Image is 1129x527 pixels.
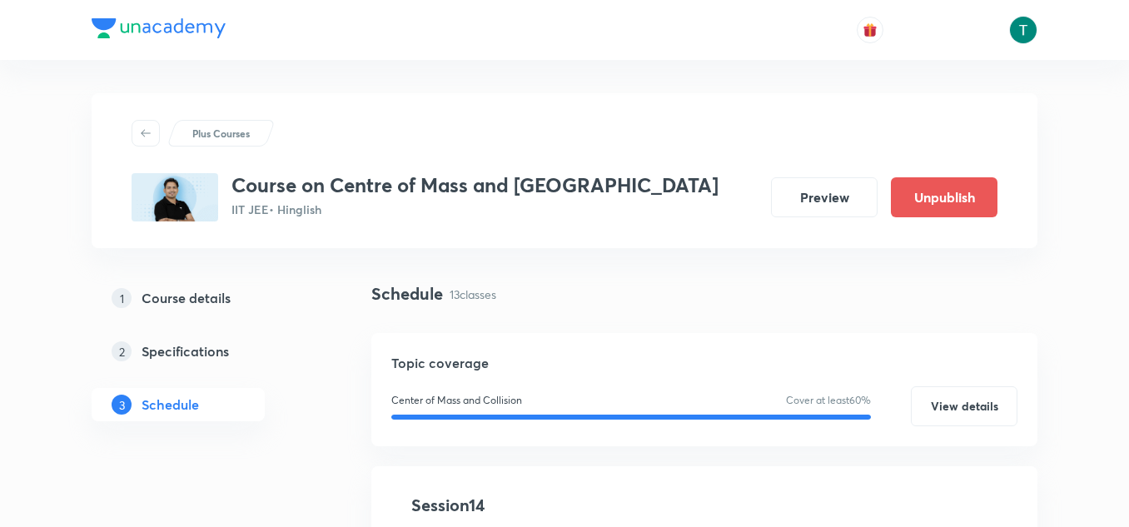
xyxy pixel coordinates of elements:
[92,18,226,38] img: Company Logo
[142,341,229,361] h5: Specifications
[891,177,997,217] button: Unpublish
[863,22,878,37] img: avatar
[391,353,1017,373] h5: Topic coverage
[1009,16,1037,44] img: Tajvendra Singh
[112,341,132,361] p: 2
[231,201,719,218] p: IIT JEE • Hinglish
[911,386,1017,426] button: View details
[92,335,318,368] a: 2Specifications
[92,18,226,42] a: Company Logo
[231,173,719,197] h3: Course on Centre of Mass and [GEOGRAPHIC_DATA]
[142,395,199,415] h5: Schedule
[92,281,318,315] a: 1Course details
[112,395,132,415] p: 3
[450,286,496,303] p: 13 classes
[857,17,883,43] button: avatar
[371,281,443,306] h4: Schedule
[132,173,218,221] img: C41ABD65-D83C-4CFC-BCAC-AD8734487782_plus.png
[142,288,231,308] h5: Course details
[786,393,871,408] p: Cover at least 60 %
[391,393,522,408] p: Center of Mass and Collision
[771,177,878,217] button: Preview
[192,126,250,141] p: Plus Courses
[112,288,132,308] p: 1
[411,493,715,518] h4: Session 14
